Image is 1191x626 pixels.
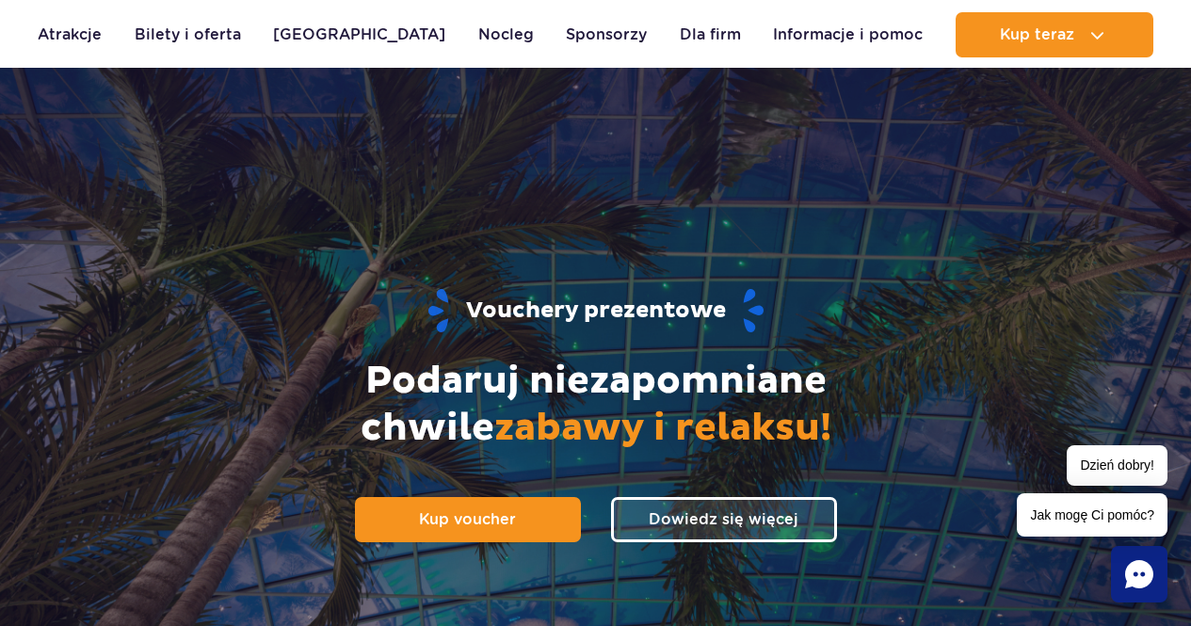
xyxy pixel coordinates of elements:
[680,12,741,57] a: Dla firm
[773,12,923,57] a: Informacje i pomoc
[566,12,647,57] a: Sponsorzy
[956,12,1153,57] button: Kup teraz
[266,358,925,452] h2: Podaruj niezapomniane chwile
[478,12,534,57] a: Nocleg
[611,497,837,542] a: Dowiedz się więcej
[649,510,798,528] span: Dowiedz się więcej
[419,510,516,528] span: Kup voucher
[1067,445,1167,486] span: Dzień dobry!
[14,287,1177,335] h1: Vouchery prezentowe
[135,12,241,57] a: Bilety i oferta
[1000,26,1074,43] span: Kup teraz
[273,12,445,57] a: [GEOGRAPHIC_DATA]
[38,12,102,57] a: Atrakcje
[1111,546,1167,602] div: Chat
[1017,493,1167,537] span: Jak mogę Ci pomóc?
[494,405,831,452] span: zabawy i relaksu!
[355,497,581,542] a: Kup voucher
